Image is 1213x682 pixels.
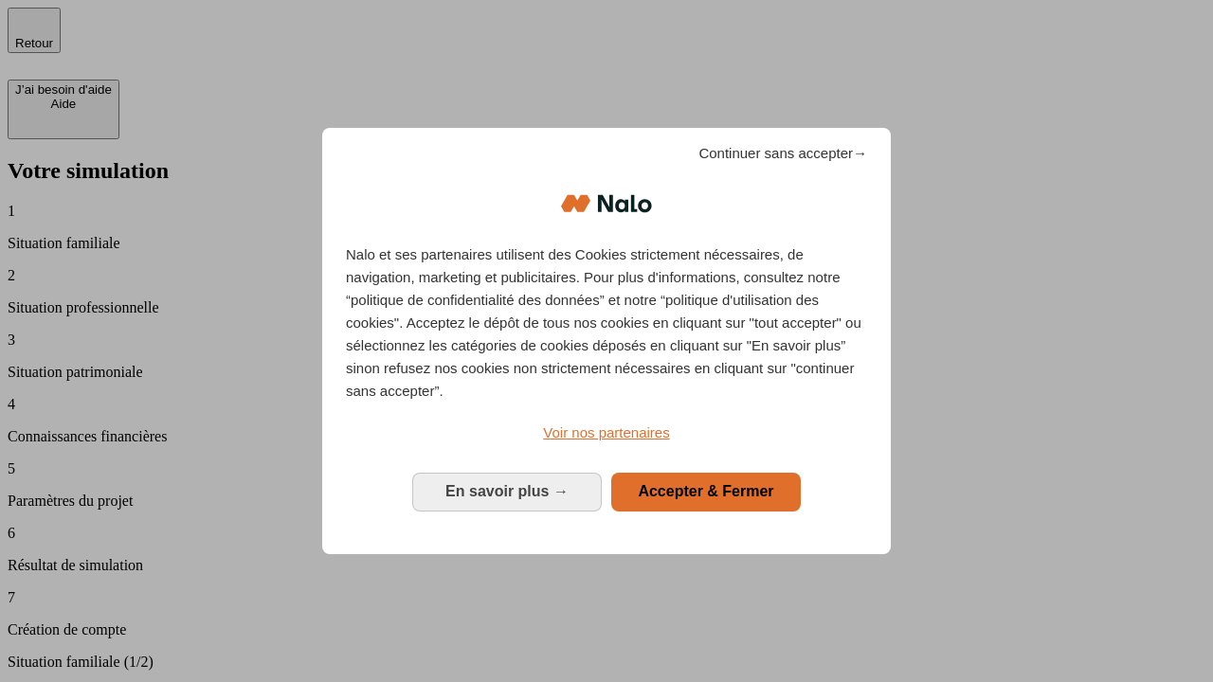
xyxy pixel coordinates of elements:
button: En savoir plus: Configurer vos consentements [412,473,602,511]
a: Voir nos partenaires [346,422,867,444]
p: Nalo et ses partenaires utilisent des Cookies strictement nécessaires, de navigation, marketing e... [346,243,867,403]
img: Logo [561,175,652,232]
button: Accepter & Fermer: Accepter notre traitement des données et fermer [611,473,801,511]
span: Accepter & Fermer [638,483,773,499]
div: Bienvenue chez Nalo Gestion du consentement [322,128,891,553]
span: Voir nos partenaires [543,424,669,440]
span: En savoir plus → [445,483,569,499]
span: Continuer sans accepter→ [698,142,867,165]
